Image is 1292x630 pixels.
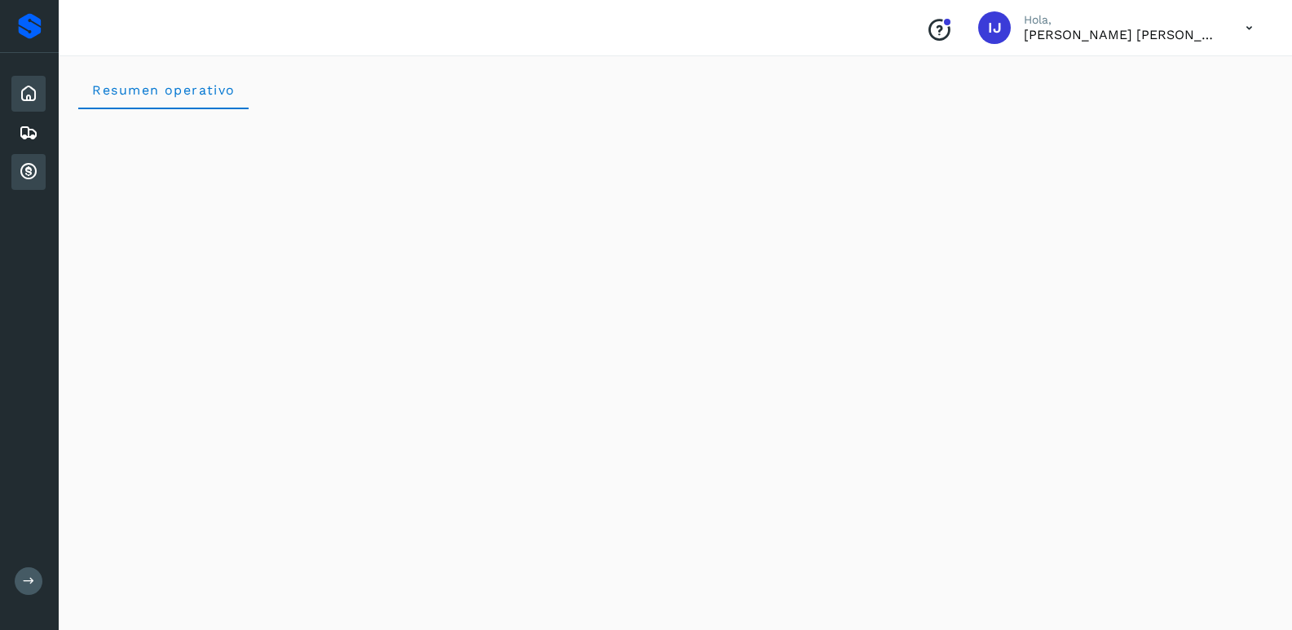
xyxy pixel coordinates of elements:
span: Resumen operativo [91,82,236,98]
p: IVAN JOSUE CASARES HERNANDEZ [1024,27,1219,42]
div: Embarques [11,115,46,151]
div: Inicio [11,76,46,112]
p: Hola, [1024,13,1219,27]
div: Cuentas por cobrar [11,154,46,190]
